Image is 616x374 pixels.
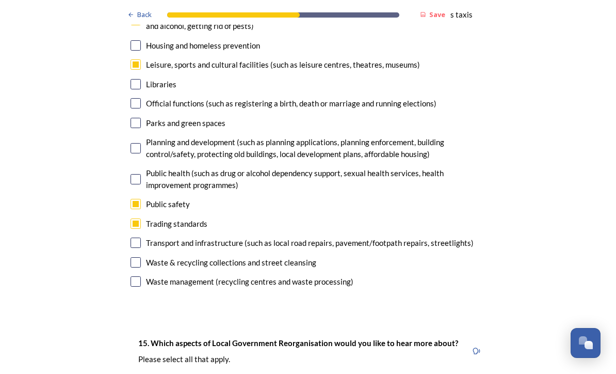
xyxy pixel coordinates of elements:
[138,339,458,348] strong: 15. Which aspects of Local Government Reorganisation would you like to hear more about?
[146,137,485,160] div: Planning and development (such as planning applications, planning enforcement, building control/s...
[138,354,458,365] p: Please select all that apply.
[146,238,474,250] div: Transport and infrastructure (such as local road repairs, pavement/footpath repairs, streetlights)
[146,168,485,191] div: Public health (such as drug or alcohol dependency support, sexual health services, health improve...
[146,98,436,110] div: Official functions (such as registering a birth, death or marriage and running elections)
[146,219,207,230] div: Trading standards
[146,118,225,130] div: Parks and green spaces
[146,276,353,288] div: Waste management (recycling centres and waste processing)
[571,329,601,359] button: Open Chat
[146,199,190,211] div: Public safety
[137,10,152,20] span: Back
[146,40,260,52] div: Housing and homeless prevention
[146,59,420,71] div: Leisure, sports and cultural facilities (such as leisure centres, theatres, museums)
[429,10,445,20] strong: Save
[146,79,176,91] div: Libraries
[146,257,316,269] div: Waste & recycling collections and street cleansing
